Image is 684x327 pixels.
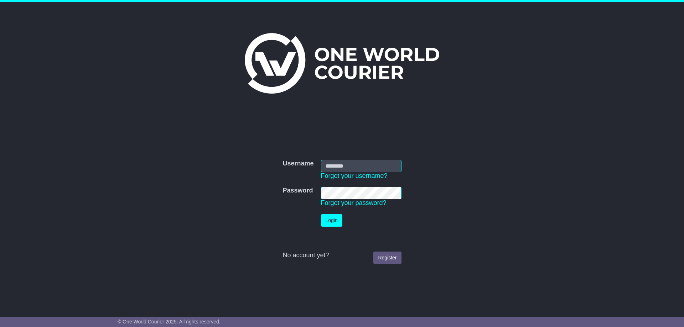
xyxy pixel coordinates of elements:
a: Forgot your username? [321,172,388,179]
div: No account yet? [283,252,401,259]
a: Forgot your password? [321,199,387,206]
button: Login [321,214,342,227]
label: Username [283,160,313,168]
a: Register [373,252,401,264]
img: One World [245,33,439,94]
label: Password [283,187,313,195]
span: © One World Courier 2025. All rights reserved. [118,319,221,325]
